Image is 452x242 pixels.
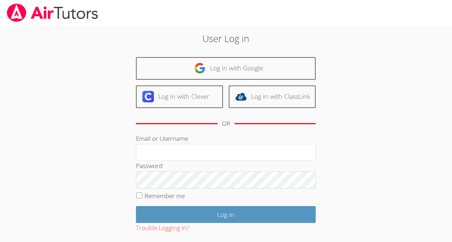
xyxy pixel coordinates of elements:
a: Log in with Google [136,57,316,80]
label: Remember me [145,192,185,200]
a: Log in with ClassLink [229,85,316,108]
img: airtutors_banner-c4298cdbf04f3fff15de1276eac7730deb9818008684d7c2e4769d2f7ddbe033.png [6,4,99,22]
input: Log in [136,206,316,223]
label: Email or Username [136,134,188,143]
div: OR [222,118,230,129]
label: Password [136,162,163,170]
img: classlink-logo-d6bb404cc1216ec64c9a2012d9dc4662098be43eaf13dc465df04b49fa7ab582.svg [235,91,247,102]
button: Trouble Logging In? [136,223,189,233]
a: Log in with Clever [136,85,223,108]
h2: User Log in [104,32,348,45]
img: clever-logo-6eab21bc6e7a338710f1a6ff85c0baf02591cd810cc4098c63d3a4b26e2feb20.svg [142,91,154,102]
img: google-logo-50288ca7cdecda66e5e0955fdab243c47b7ad437acaf1139b6f446037453330a.svg [194,62,206,74]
